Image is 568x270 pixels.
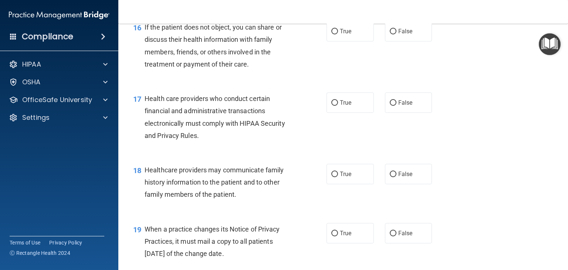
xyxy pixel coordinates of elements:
button: Open Resource Center [539,33,561,55]
input: False [390,231,396,236]
input: True [331,172,338,177]
span: Health care providers who conduct certain financial and administrative transactions electronicall... [145,95,285,139]
span: 18 [133,166,141,175]
span: True [340,171,351,178]
input: True [331,231,338,236]
span: 17 [133,95,141,104]
a: HIPAA [9,60,108,69]
span: Healthcare providers may communicate family history information to the patient and to other famil... [145,166,284,198]
img: PMB logo [9,8,109,23]
input: True [331,100,338,106]
a: Privacy Policy [49,239,82,246]
p: OSHA [22,78,41,87]
h4: Compliance [22,31,73,42]
span: False [398,230,413,237]
input: False [390,172,396,177]
a: OSHA [9,78,108,87]
a: OfficeSafe University [9,95,108,104]
span: When a practice changes its Notice of Privacy Practices, it must mail a copy to all patients [DAT... [145,225,280,257]
p: OfficeSafe University [22,95,92,104]
span: 19 [133,225,141,234]
input: True [331,29,338,34]
a: Settings [9,113,108,122]
span: True [340,230,351,237]
input: False [390,100,396,106]
p: Settings [22,113,50,122]
span: False [398,171,413,178]
span: Ⓒ Rectangle Health 2024 [10,249,70,257]
span: 16 [133,23,141,32]
a: Terms of Use [10,239,40,246]
span: If the patient does not object, you can share or discuss their health information with family mem... [145,23,282,68]
p: HIPAA [22,60,41,69]
input: False [390,29,396,34]
span: False [398,28,413,35]
iframe: Drift Widget Chat Controller [440,218,559,247]
span: False [398,99,413,106]
span: True [340,28,351,35]
span: True [340,99,351,106]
